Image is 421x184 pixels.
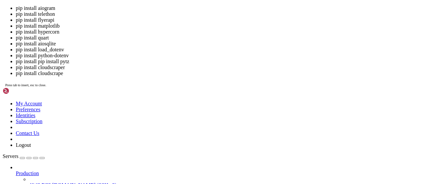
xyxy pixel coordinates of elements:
[16,23,418,29] li: pip install matplotlib
[16,11,418,17] li: pip install telethon
[3,13,336,19] x-row: * Documentation: [URL][DOMAIN_NAME]
[3,3,336,8] x-row: Welcome to Ubuntu 22.04.5 LTS (GNU/Linux 5.15.0-144-generic x86_64)
[16,171,39,176] span: Production
[3,52,336,58] x-row: To restore this content, you can run the 'unminimize' command.
[16,101,42,106] a: My Account
[16,35,418,41] li: pip install quart
[3,58,336,63] x-row: Last login: [DATE] from [TECHNICAL_ID]
[16,17,418,23] li: pip install flyerapi
[3,63,336,69] x-row: root@big-country:~# pip install
[89,63,92,69] div: (31, 11)
[16,118,42,124] a: Subscription
[16,107,40,112] a: Preferences
[16,113,36,118] a: Identities
[16,59,418,65] li: pip install pip install pytz
[3,36,336,41] x-row: This system has been minimized by removing packages and content that are
[16,47,418,53] li: pip install load_dotenv
[3,25,336,30] x-row: * Support: [URL][DOMAIN_NAME]
[16,70,418,76] li: pip install cloudscrape
[16,29,418,35] li: pip install hypercorn
[16,171,418,176] a: Production
[16,41,418,47] li: pip install aiosqlite
[3,19,336,25] x-row: * Management: [URL][DOMAIN_NAME]
[16,130,39,136] a: Contact Us
[16,65,418,70] li: pip install cloudscraper
[16,5,418,11] li: pip install aiogram
[16,142,31,148] a: Logout
[3,88,40,94] img: Shellngn
[3,153,45,159] a: Servers
[5,83,46,87] span: Press tab to insert, esc to close.
[16,53,418,59] li: pip install python-dotenv
[3,41,336,47] x-row: not required on a system that users do not log into.
[3,153,18,159] span: Servers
